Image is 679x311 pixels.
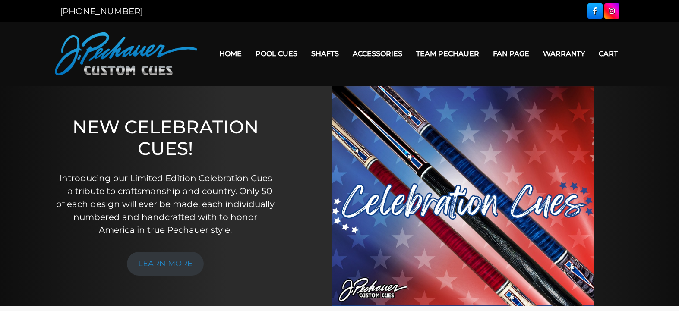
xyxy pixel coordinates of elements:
[536,43,592,65] a: Warranty
[346,43,409,65] a: Accessories
[212,43,249,65] a: Home
[55,32,197,75] img: Pechauer Custom Cues
[592,43,625,65] a: Cart
[127,252,204,276] a: LEARN MORE
[55,172,276,236] p: Introducing our Limited Edition Celebration Cues—a tribute to craftsmanship and country. Only 50 ...
[409,43,486,65] a: Team Pechauer
[486,43,536,65] a: Fan Page
[304,43,346,65] a: Shafts
[249,43,304,65] a: Pool Cues
[55,116,276,160] h1: NEW CELEBRATION CUES!
[60,6,143,16] a: [PHONE_NUMBER]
